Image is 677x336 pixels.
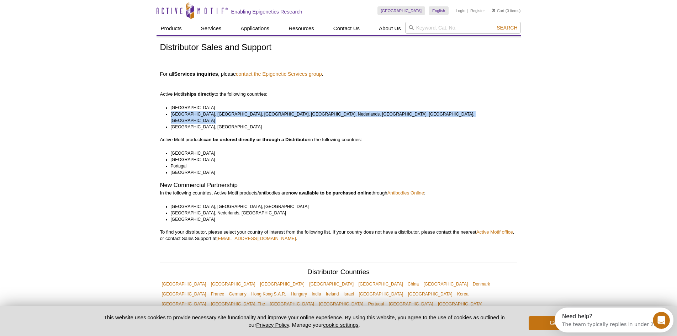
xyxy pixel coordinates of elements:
a: Hong Kong S.A.R. [249,289,288,299]
a: [GEOGRAPHIC_DATA], The [209,299,267,309]
p: To find your distributor, please select your country of interest from the following list. If your... [160,229,517,242]
a: Resources [284,22,318,35]
strong: ships directly [184,91,215,97]
a: [EMAIL_ADDRESS][DOMAIN_NAME] [217,236,296,241]
h2: Distributor Countries [160,269,517,277]
a: [GEOGRAPHIC_DATA] [357,279,405,289]
a: [GEOGRAPHIC_DATA] [317,299,365,309]
a: Register [470,8,485,13]
a: [GEOGRAPHIC_DATA] [387,299,435,309]
li: [GEOGRAPHIC_DATA] [171,156,511,163]
strong: now available to be purchased online [288,190,371,196]
a: Ireland [324,289,341,299]
li: [GEOGRAPHIC_DATA] [171,105,511,111]
a: [GEOGRAPHIC_DATA] [357,289,405,299]
a: [GEOGRAPHIC_DATA] [160,279,208,289]
a: Antibodies Online [387,190,424,196]
a: Services [197,22,226,35]
button: Got it! [529,316,586,330]
p: In the following countries, Active Motif products/antibodies are through : [160,190,517,196]
a: France [209,289,226,299]
h2: Enabling Epigenetics Research [231,9,302,15]
li: [GEOGRAPHIC_DATA], [GEOGRAPHIC_DATA], [GEOGRAPHIC_DATA] [171,203,511,210]
li: [GEOGRAPHIC_DATA], Nederlands, [GEOGRAPHIC_DATA] [171,210,511,216]
h2: New Commercial Partnership [160,182,517,188]
a: Israel [342,289,356,299]
a: China [406,279,421,289]
a: [GEOGRAPHIC_DATA] [258,279,306,289]
button: cookie settings [323,322,358,328]
h1: Distributor Sales and Support [160,43,517,53]
div: Need help? [7,6,104,12]
a: Denmark [471,279,492,289]
li: (0 items) [492,6,521,15]
li: [GEOGRAPHIC_DATA], [GEOGRAPHIC_DATA], [GEOGRAPHIC_DATA], [GEOGRAPHIC_DATA], Nederlands, [GEOGRAPH... [171,111,511,124]
strong: can be ordered directly or through a Distributor [203,137,310,142]
li: Portugal [171,163,511,169]
a: Hungary [289,289,309,299]
p: Active Motif products in the following countries: [160,137,517,143]
span: Search [497,25,517,31]
a: Portugal [366,299,386,309]
img: Your Cart [492,9,495,12]
p: Active Motif to the following countries: [160,78,517,97]
iframe: Intercom live chat discovery launcher [555,308,673,332]
strong: Services inquiries [174,71,218,77]
a: Applications [236,22,274,35]
h4: For all , please . [160,71,517,77]
a: Active Motif office [476,229,513,235]
a: [GEOGRAPHIC_DATA] [436,299,484,309]
a: Login [456,8,465,13]
a: English [429,6,449,15]
a: [GEOGRAPHIC_DATA] [209,279,257,289]
li: [GEOGRAPHIC_DATA] [171,150,511,156]
a: India [310,289,323,299]
a: [GEOGRAPHIC_DATA] [307,279,355,289]
a: Products [157,22,186,35]
li: | [467,6,469,15]
li: [GEOGRAPHIC_DATA] [171,216,511,223]
a: Germany [227,289,248,299]
a: Korea [455,289,470,299]
div: Open Intercom Messenger [3,3,125,22]
a: Contact Us [329,22,364,35]
a: [GEOGRAPHIC_DATA] [377,6,425,15]
li: [GEOGRAPHIC_DATA] [171,169,511,176]
a: Privacy Policy [256,322,289,328]
a: [GEOGRAPHIC_DATA] [268,299,316,309]
input: Keyword, Cat. No. [405,22,521,34]
a: contact the Epigenetic Services group [236,71,322,77]
a: About Us [375,22,405,35]
button: Search [494,25,519,31]
p: This website uses cookies to provide necessary site functionality and improve your online experie... [91,314,517,329]
a: [GEOGRAPHIC_DATA] [160,299,208,309]
li: [GEOGRAPHIC_DATA], [GEOGRAPHIC_DATA] [171,124,511,130]
a: [GEOGRAPHIC_DATA] [160,289,208,299]
div: The team typically replies in under 2m [7,12,104,19]
a: [GEOGRAPHIC_DATA] [406,289,454,299]
a: [GEOGRAPHIC_DATA] [422,279,470,289]
a: Cart [492,8,504,13]
iframe: Intercom live chat [653,312,670,329]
